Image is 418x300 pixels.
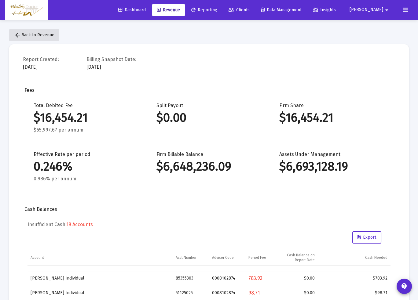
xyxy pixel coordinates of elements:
div: Firm Share [279,103,384,133]
mat-icon: contact_support [401,283,408,290]
div: Period Fee [248,255,266,260]
div: Cash Balance on Report Date [285,253,315,262]
div: 0.246% [34,164,138,170]
h5: Insufficient Cash: [28,222,391,228]
div: $6,648,236.09 [156,164,261,170]
td: 85355303 [173,271,209,286]
div: $98.71 [321,290,387,296]
mat-icon: arrow_drop_down [383,4,391,16]
div: Cash Needed [365,255,387,260]
div: [DATE] [23,55,59,70]
div: [DATE] [86,55,136,70]
a: Insights [308,4,341,16]
div: Acct Number [176,255,196,260]
td: [PERSON_NAME] Individual [28,271,173,286]
td: Column Advisor Code [209,250,245,266]
div: Account [31,255,44,260]
div: $65,997.67 per annum [34,127,138,133]
div: 0.986% per annum [34,176,138,182]
span: Export [358,235,376,240]
div: $0.00 [156,115,261,121]
img: Dashboard [9,4,43,16]
span: Dashboard [118,7,146,13]
div: $0.00 [285,290,315,296]
span: Back to Revenue [14,32,54,38]
span: Revenue [157,7,180,13]
div: $6,693,128.19 [279,164,384,170]
div: Cash Balances [24,206,394,212]
div: $783.92 [321,275,387,281]
div: Report Created: [23,56,59,63]
div: Effective Rate per period [34,151,138,182]
a: Revenue [152,4,185,16]
span: Reporting [191,7,217,13]
div: Billing Snapshot Date: [86,56,136,63]
a: Data Management [256,4,306,16]
mat-icon: arrow_back [14,31,21,39]
a: Dashboard [113,4,151,16]
button: [PERSON_NAME] [342,4,398,16]
td: Column Account [28,250,173,266]
td: 0008102874 [209,271,245,286]
div: Fees [24,87,394,93]
div: $16,454.21 [34,115,138,121]
span: Data Management [261,7,302,13]
td: Column Acct Number [173,250,209,266]
div: Assets Under Management [279,151,384,182]
span: [PERSON_NAME] [350,7,383,13]
div: $16,454.21 [279,115,384,121]
a: Clients [224,4,255,16]
div: 783.92 [248,275,279,281]
div: Firm Billable Balance [156,151,261,182]
span: 18 Accounts [66,222,93,227]
button: Back to Revenue [9,29,59,41]
td: Column Cash Balance on Report Date [282,250,318,266]
div: Advisor Code [212,255,234,260]
div: $0.00 [285,275,315,281]
span: Insights [313,7,336,13]
div: Split Payout [156,103,261,133]
div: 98.71 [248,290,279,296]
div: Total Debited Fee [34,103,138,133]
td: Column Period Fee [245,250,282,266]
td: Column Cash Needed [318,250,391,266]
span: Clients [229,7,250,13]
button: Export [352,231,381,244]
a: Reporting [186,4,222,16]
